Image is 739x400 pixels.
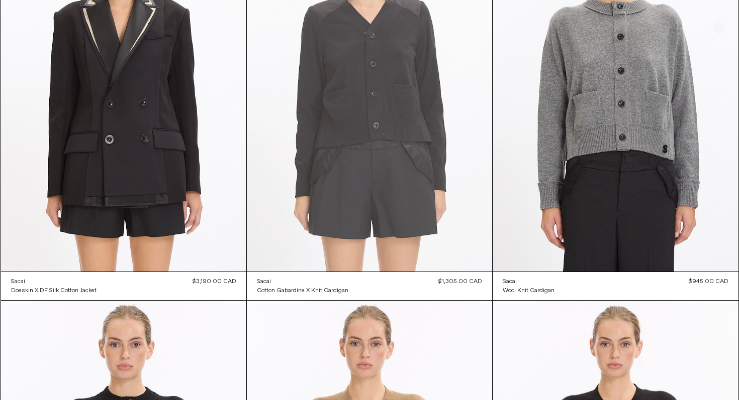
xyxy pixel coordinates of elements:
[438,277,482,286] div: $1,305.00 CAD
[193,277,236,286] div: $3,190.00 CAD
[503,277,555,286] a: Sacai
[257,277,348,286] a: Sacai
[689,277,728,286] div: $945.00 CAD
[257,286,348,295] a: Cotton Gabardine x Knit Cardigan
[503,286,555,295] a: Wool Knit Cardigan
[257,278,271,286] div: Sacai
[503,287,555,295] div: Wool Knit Cardigan
[257,287,348,295] div: Cotton Gabardine x Knit Cardigan
[11,277,97,286] a: Sacai
[11,287,97,295] div: Doeskin x DF Silk Cotton Jacket
[11,278,25,286] div: Sacai
[11,286,97,295] a: Doeskin x DF Silk Cotton Jacket
[503,278,517,286] div: Sacai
